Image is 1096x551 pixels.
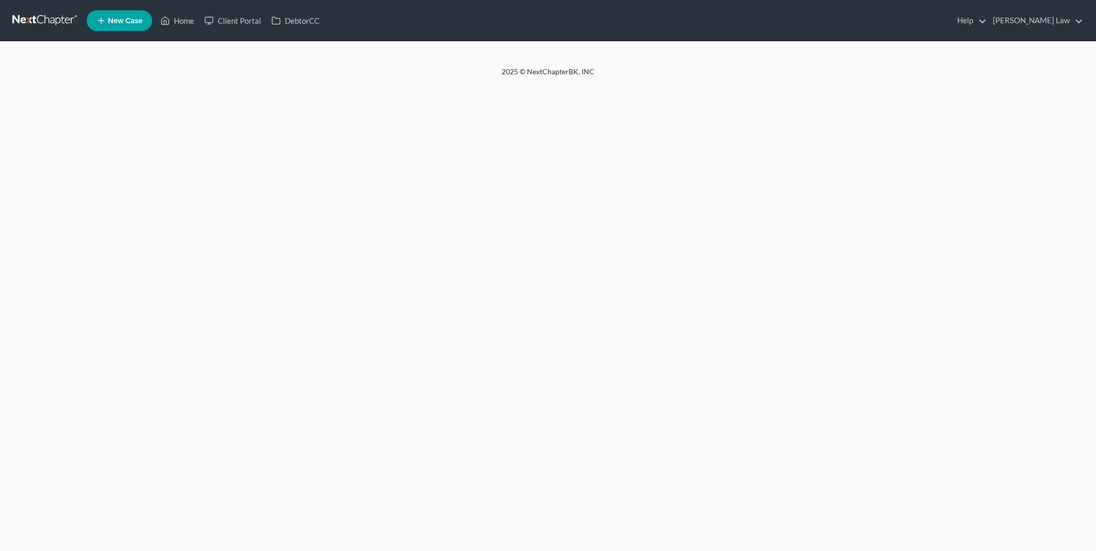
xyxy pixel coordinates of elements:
[266,11,325,30] a: DebtorCC
[199,11,266,30] a: Client Portal
[254,67,842,85] div: 2025 © NextChapterBK, INC
[952,11,987,30] a: Help
[87,10,152,31] new-legal-case-button: New Case
[155,11,199,30] a: Home
[988,11,1083,30] a: [PERSON_NAME] Law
